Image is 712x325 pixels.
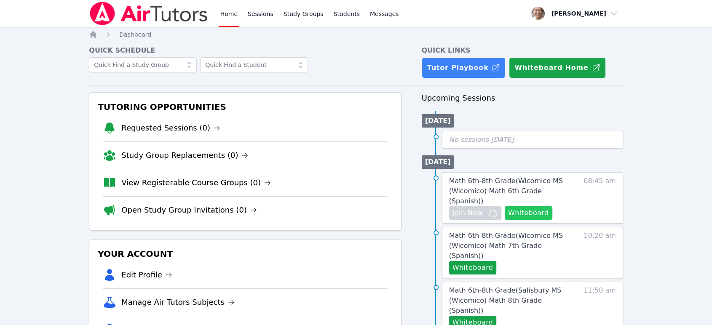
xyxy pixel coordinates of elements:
[121,177,271,189] a: View Registerable Course Groups (0)
[119,31,151,38] span: Dashboard
[449,176,574,206] a: Math 6th-8th Grade(Wicomico MS (Wicomico) Math 6th Grade (Spanish))
[509,57,605,78] button: Whiteboard Home
[89,45,401,56] h4: Quick Schedule
[119,30,151,39] a: Dashboard
[449,285,574,316] a: Math 6th-8th Grade(Salisbury MS (Wicomico) Math 8th Grade (Spanish))
[422,57,506,78] a: Tutor Playbook
[584,176,616,220] span: 08:45 am
[422,45,623,56] h4: Quick Links
[121,296,235,308] a: Manage Air Tutors Subjects
[121,269,172,281] a: Edit Profile
[449,232,563,260] span: Math 6th-8th Grade ( Wicomico MS (Wicomico) Math 7th Grade (Spanish) )
[89,30,623,39] nav: Breadcrumb
[505,206,552,220] button: Whiteboard
[96,99,394,115] h3: Tutoring Opportunities
[370,10,399,18] span: Messages
[121,122,220,134] a: Requested Sessions (0)
[422,92,623,104] h3: Upcoming Sessions
[121,204,257,216] a: Open Study Group Invitations (0)
[449,206,501,220] button: Join Now
[449,286,562,314] span: Math 6th-8th Grade ( Salisbury MS (Wicomico) Math 8th Grade (Spanish) )
[449,177,563,205] span: Math 6th-8th Grade ( Wicomico MS (Wicomico) Math 6th Grade (Spanish) )
[449,261,497,274] button: Whiteboard
[452,208,483,218] span: Join Now
[422,114,454,128] li: [DATE]
[584,231,616,274] span: 10:20 am
[422,155,454,169] li: [DATE]
[96,246,394,261] h3: Your Account
[89,2,208,25] img: Air Tutors
[200,57,308,72] input: Quick Find a Student
[449,231,574,261] a: Math 6th-8th Grade(Wicomico MS (Wicomico) Math 7th Grade (Spanish))
[89,57,197,72] input: Quick Find a Study Group
[121,149,248,161] a: Study Group Replacements (0)
[449,136,514,144] span: No sessions [DATE]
